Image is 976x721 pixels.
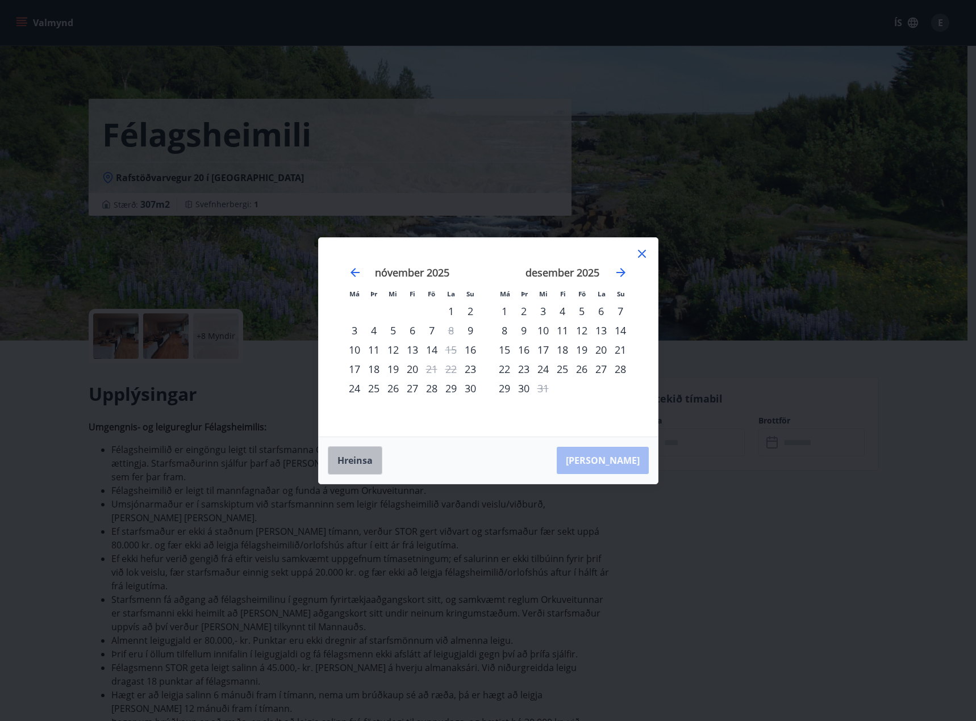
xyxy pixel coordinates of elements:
td: föstudagur, 28. nóvember 2025 [422,379,441,398]
small: Þr [521,290,528,298]
td: mánudagur, 29. desember 2025 [495,379,514,398]
td: þriðjudagur, 4. nóvember 2025 [364,321,383,340]
td: föstudagur, 7. nóvember 2025 [422,321,441,340]
td: þriðjudagur, 2. desember 2025 [514,301,533,321]
div: 14 [422,340,441,359]
button: Hreinsa [328,446,382,475]
small: Þr [370,290,377,298]
div: 5 [572,301,591,321]
div: 14 [611,321,630,340]
td: þriðjudagur, 23. desember 2025 [514,359,533,379]
div: 12 [572,321,591,340]
small: Fö [428,290,435,298]
div: 26 [572,359,591,379]
div: 2 [514,301,533,321]
div: 27 [591,359,611,379]
td: laugardagur, 20. desember 2025 [591,340,611,359]
td: þriðjudagur, 18. nóvember 2025 [364,359,383,379]
td: miðvikudagur, 24. desember 2025 [533,359,553,379]
td: miðvikudagur, 3. desember 2025 [533,301,553,321]
div: 1 [441,301,461,321]
div: 4 [364,321,383,340]
div: Aðeins útritun í boði [422,359,441,379]
td: mánudagur, 3. nóvember 2025 [345,321,364,340]
div: 18 [553,340,572,359]
div: 8 [495,321,514,340]
td: fimmtudagur, 11. desember 2025 [553,321,572,340]
small: Su [466,290,474,298]
td: sunnudagur, 23. nóvember 2025 [461,359,480,379]
td: laugardagur, 13. desember 2025 [591,321,611,340]
td: mánudagur, 24. nóvember 2025 [345,379,364,398]
td: miðvikudagur, 26. nóvember 2025 [383,379,403,398]
small: La [447,290,455,298]
td: miðvikudagur, 10. desember 2025 [533,321,553,340]
div: 7 [611,301,630,321]
td: Not available. laugardagur, 8. nóvember 2025 [441,321,461,340]
div: 25 [364,379,383,398]
div: 1 [495,301,514,321]
div: 24 [345,379,364,398]
td: Not available. föstudagur, 21. nóvember 2025 [422,359,441,379]
td: sunnudagur, 16. nóvember 2025 [461,340,480,359]
div: 12 [383,340,403,359]
td: þriðjudagur, 9. desember 2025 [514,321,533,340]
div: 29 [495,379,514,398]
div: 3 [533,301,553,321]
div: 11 [364,340,383,359]
div: 19 [572,340,591,359]
td: laugardagur, 1. nóvember 2025 [441,301,461,321]
td: fimmtudagur, 6. nóvember 2025 [403,321,422,340]
td: föstudagur, 19. desember 2025 [572,340,591,359]
div: 15 [495,340,514,359]
td: þriðjudagur, 25. nóvember 2025 [364,379,383,398]
td: fimmtudagur, 13. nóvember 2025 [403,340,422,359]
div: 20 [591,340,611,359]
td: mánudagur, 10. nóvember 2025 [345,340,364,359]
td: sunnudagur, 2. nóvember 2025 [461,301,480,321]
div: 5 [383,321,403,340]
div: Aðeins innritun í boði [461,321,480,340]
td: sunnudagur, 9. nóvember 2025 [461,321,480,340]
td: sunnudagur, 14. desember 2025 [611,321,630,340]
td: miðvikudagur, 12. nóvember 2025 [383,340,403,359]
div: 3 [345,321,364,340]
td: mánudagur, 1. desember 2025 [495,301,514,321]
td: mánudagur, 15. desember 2025 [495,340,514,359]
td: fimmtudagur, 25. desember 2025 [553,359,572,379]
div: 6 [591,301,611,321]
div: 24 [533,359,553,379]
td: fimmtudagur, 20. nóvember 2025 [403,359,422,379]
div: 20 [403,359,422,379]
td: þriðjudagur, 16. desember 2025 [514,340,533,359]
strong: desember 2025 [525,266,599,279]
div: 2 [461,301,480,321]
div: 17 [533,340,553,359]
td: miðvikudagur, 17. desember 2025 [533,340,553,359]
small: Mi [539,290,548,298]
td: mánudagur, 8. desember 2025 [495,321,514,340]
small: Su [617,290,625,298]
small: La [598,290,606,298]
div: Move forward to switch to the next month. [614,266,628,279]
td: laugardagur, 29. nóvember 2025 [441,379,461,398]
div: 19 [383,359,403,379]
td: sunnudagur, 28. desember 2025 [611,359,630,379]
td: fimmtudagur, 18. desember 2025 [553,340,572,359]
td: miðvikudagur, 5. nóvember 2025 [383,321,403,340]
div: 29 [441,379,461,398]
small: Má [349,290,360,298]
div: 28 [422,379,441,398]
td: mánudagur, 17. nóvember 2025 [345,359,364,379]
div: 10 [345,340,364,359]
td: mánudagur, 22. desember 2025 [495,359,514,379]
div: Aðeins útritun í boði [441,340,461,359]
div: 30 [514,379,533,398]
div: 13 [591,321,611,340]
div: 23 [514,359,533,379]
div: 10 [533,321,553,340]
td: miðvikudagur, 19. nóvember 2025 [383,359,403,379]
td: laugardagur, 27. desember 2025 [591,359,611,379]
td: Not available. laugardagur, 22. nóvember 2025 [441,359,461,379]
div: 28 [611,359,630,379]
